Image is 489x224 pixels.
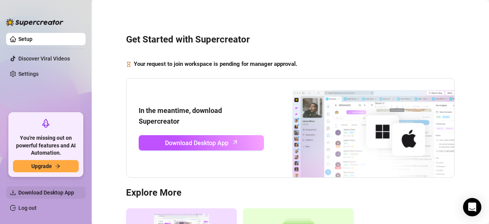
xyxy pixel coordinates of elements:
[18,205,37,211] a: Log out
[126,34,455,46] h3: Get Started with Supercreator
[55,164,60,169] span: arrow-right
[463,198,481,216] div: Open Intercom Messenger
[139,135,264,150] a: Download Desktop Apparrow-up
[31,163,52,169] span: Upgrade
[264,78,454,178] img: download app
[134,60,297,67] strong: Your request to join workspace is pending for manager approval.
[18,190,74,196] span: Download Desktop App
[6,18,63,26] img: logo-BBDzfeDw.svg
[13,134,79,157] span: You're missing out on powerful features and AI Automation.
[18,36,32,42] a: Setup
[18,56,70,62] a: Discover Viral Videos
[165,138,228,148] span: Download Desktop App
[231,138,240,147] span: arrow-up
[18,71,39,77] a: Settings
[139,106,222,125] strong: In the meantime, download Supercreator
[41,119,50,128] span: rocket
[126,60,131,69] span: hourglass
[13,160,79,172] button: Upgradearrow-right
[126,187,455,199] h3: Explore More
[10,190,16,196] span: download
